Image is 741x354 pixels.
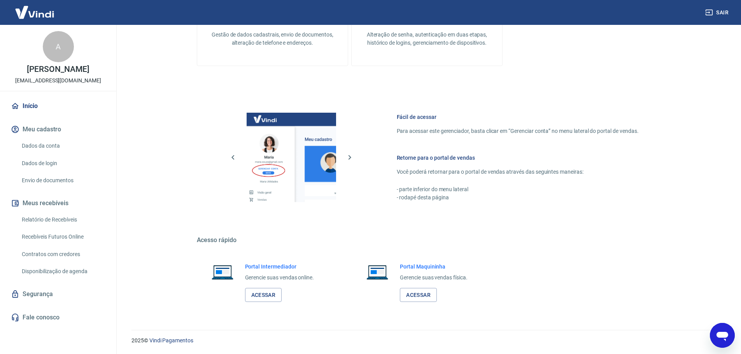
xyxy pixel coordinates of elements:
button: Sair [704,5,732,20]
a: Acessar [245,288,282,302]
p: Você poderá retornar para o portal de vendas através das seguintes maneiras: [397,168,639,176]
button: Meus recebíveis [9,195,107,212]
div: A [43,31,74,62]
img: Imagem da dashboard mostrando o botão de gerenciar conta na sidebar no lado esquerdo [247,113,336,202]
p: Gerencie suas vendas física. [400,274,468,282]
p: Gestão de dados cadastrais, envio de documentos, alteração de telefone e endereços. [210,31,335,47]
h6: Retorne para o portal de vendas [397,154,639,162]
a: Vindi Pagamentos [149,337,193,344]
a: Disponibilização de agenda [19,263,107,279]
a: Relatório de Recebíveis [19,212,107,228]
a: Segurança [9,286,107,303]
img: Imagem de um notebook aberto [361,263,394,281]
a: Envio de documentos [19,173,107,188]
a: Dados da conta [19,138,107,154]
img: Imagem de um notebook aberto [206,263,239,281]
a: Recebíveis Futuros Online [19,229,107,245]
a: Início [9,98,107,115]
p: [EMAIL_ADDRESS][DOMAIN_NAME] [15,77,101,85]
p: Para acessar este gerenciador, basta clicar em “Gerenciar conta” no menu lateral do portal de ven... [397,127,639,135]
a: Contratos com credores [19,246,107,262]
img: Vindi [9,0,60,24]
button: Meu cadastro [9,121,107,138]
p: 2025 © [131,337,722,345]
h5: Acesso rápido [197,236,657,244]
h6: Portal Intermediador [245,263,314,270]
p: Alteração de senha, autenticação em duas etapas, histórico de logins, gerenciamento de dispositivos. [364,31,490,47]
p: Gerencie suas vendas online. [245,274,314,282]
p: - parte inferior do menu lateral [397,185,639,194]
a: Acessar [400,288,437,302]
p: - rodapé desta página [397,194,639,202]
a: Dados de login [19,155,107,171]
h6: Portal Maquininha [400,263,468,270]
p: [PERSON_NAME] [27,65,89,73]
iframe: Botão para abrir a janela de mensagens [710,323,735,348]
h6: Fácil de acessar [397,113,639,121]
a: Fale conosco [9,309,107,326]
